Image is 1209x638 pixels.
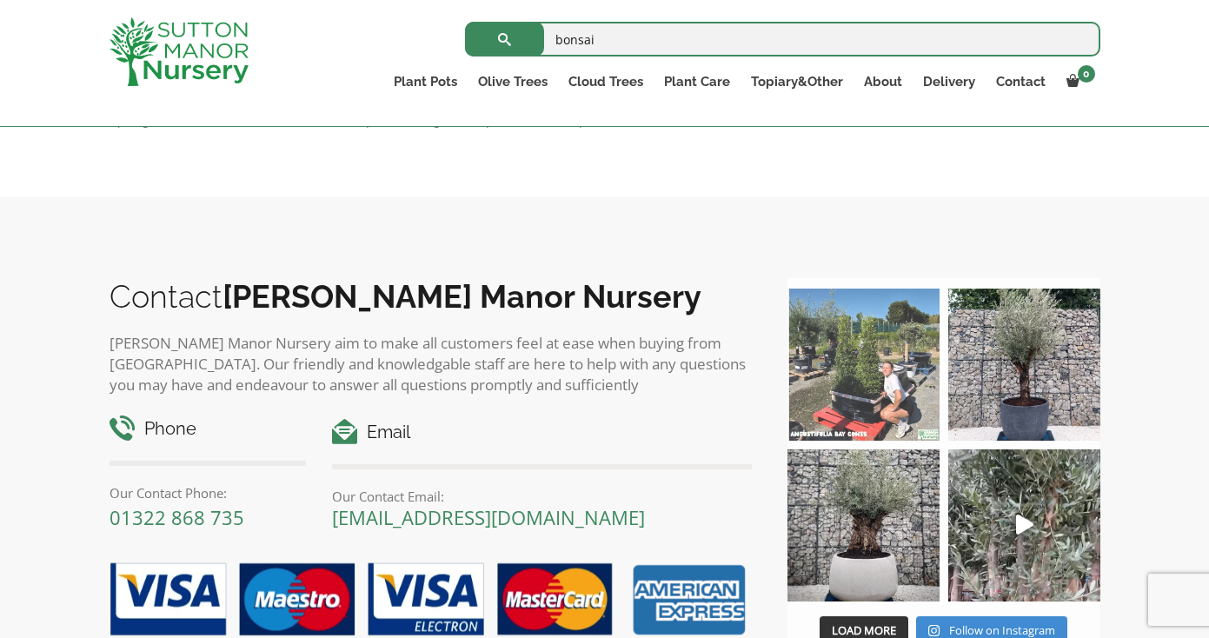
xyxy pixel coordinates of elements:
[558,70,654,94] a: Cloud Trees
[110,17,249,86] img: logo
[110,333,753,395] p: [PERSON_NAME] Manor Nursery aim to make all customers feel at ease when buying from [GEOGRAPHIC_D...
[948,289,1100,441] img: A beautiful multi-stem Spanish Olive tree potted in our luxurious fibre clay pots 😍😍
[468,70,558,94] a: Olive Trees
[223,278,701,315] b: [PERSON_NAME] Manor Nursery
[110,504,244,530] a: 01322 868 735
[383,70,468,94] a: Plant Pots
[948,449,1100,601] a: Play
[1078,65,1095,83] span: 0
[332,504,645,530] a: [EMAIL_ADDRESS][DOMAIN_NAME]
[110,415,307,442] h4: Phone
[854,70,913,94] a: About
[110,278,753,315] h2: Contact
[1056,70,1100,94] a: 0
[832,622,896,638] span: Load More
[332,419,752,446] h4: Email
[949,622,1055,638] span: Follow on Instagram
[465,22,1100,56] input: Search...
[948,449,1100,601] img: New arrivals Monday morning of beautiful olive trees 🤩🤩 The weather is beautiful this summer, gre...
[654,70,741,94] a: Plant Care
[110,482,307,503] p: Our Contact Phone:
[787,449,940,601] img: Check out this beauty we potted at our nursery today ❤️‍🔥 A huge, ancient gnarled Olive tree plan...
[986,70,1056,94] a: Contact
[928,624,940,637] svg: Instagram
[913,70,986,94] a: Delivery
[332,486,752,507] p: Our Contact Email:
[787,289,940,441] img: Our elegant & picturesque Angustifolia Cones are an exquisite addition to your Bay Tree collectio...
[1016,515,1033,535] svg: Play
[741,70,854,94] a: Topiary&Other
